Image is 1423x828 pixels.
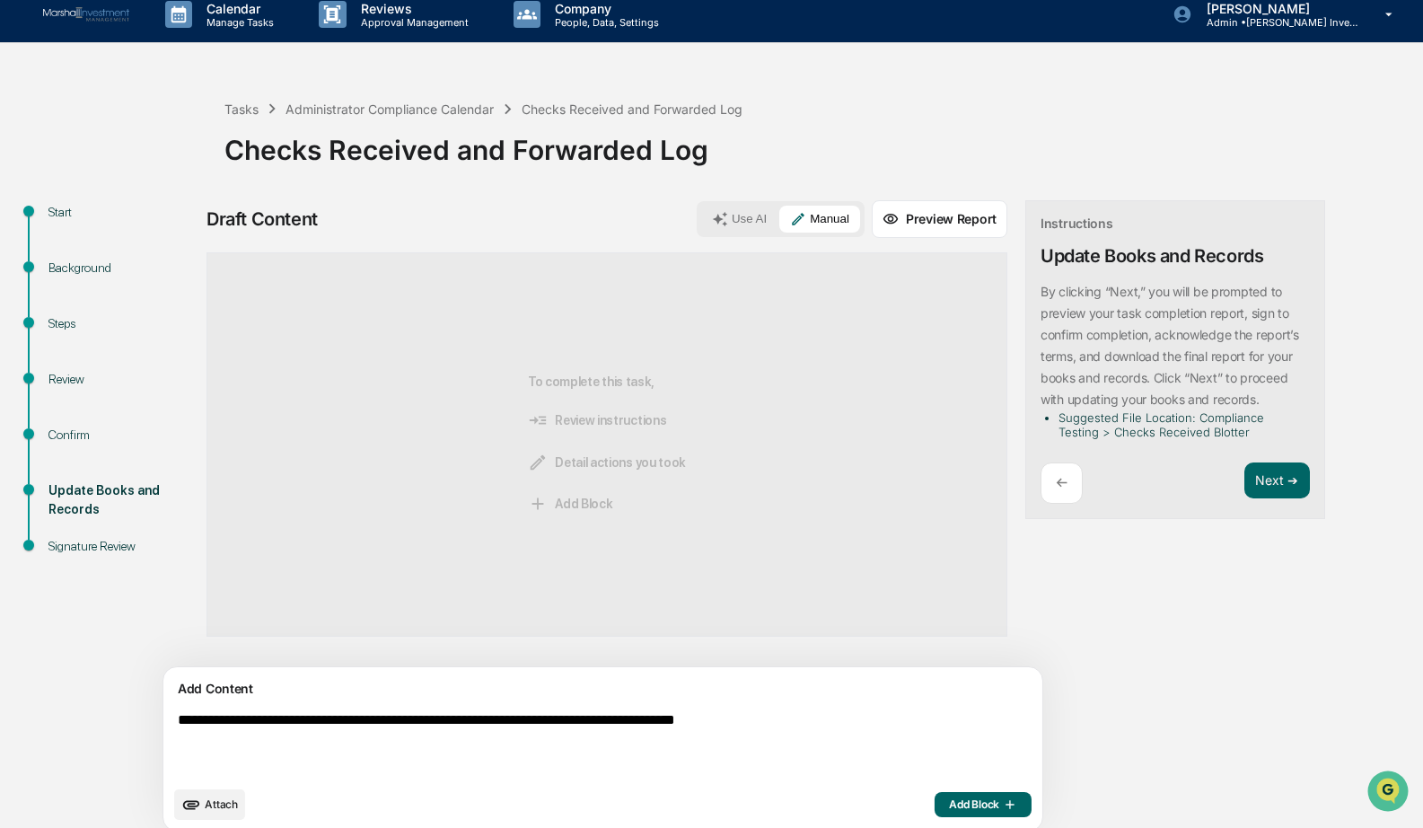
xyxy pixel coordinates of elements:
[540,16,668,29] p: People, Data, Settings
[1041,216,1113,231] div: Instructions
[179,397,217,410] span: Pylon
[48,370,196,389] div: Review
[36,353,113,371] span: Data Lookup
[174,789,245,820] button: upload document
[18,199,120,214] div: Past conversations
[48,314,196,333] div: Steps
[224,101,259,117] div: Tasks
[779,206,860,233] button: Manual
[43,7,129,22] img: logo
[56,244,145,259] span: [PERSON_NAME]
[528,410,666,430] span: Review instructions
[149,244,155,259] span: •
[205,797,238,811] span: Attach
[305,143,327,164] button: Start new chat
[347,16,478,29] p: Approval Management
[36,319,116,337] span: Preclearance
[48,259,196,277] div: Background
[1366,769,1414,817] iframe: Open customer support
[81,137,294,155] div: Start new chat
[48,481,196,519] div: Update Books and Records
[123,312,230,344] a: 🗄️Attestations
[1041,245,1263,267] div: Update Books and Records
[528,282,686,607] div: To complete this task,
[528,453,686,472] span: Detail actions you took
[701,206,777,233] button: Use AI
[38,137,70,170] img: 4531339965365_218c74b014194aa58b9b_72.jpg
[347,1,478,16] p: Reviews
[528,494,612,514] span: Add Block
[540,1,668,16] p: Company
[1244,462,1310,499] button: Next ➔
[1056,474,1067,491] p: ←
[285,101,494,117] div: Administrator Compliance Calendar
[1192,16,1359,29] p: Admin • [PERSON_NAME] Investment Management
[174,678,1032,700] div: Add Content
[11,312,123,344] a: 🖐️Preclearance
[81,155,247,170] div: We're available if you need us!
[18,355,32,369] div: 🔎
[18,227,47,256] img: Jack Rasmussen
[935,792,1032,817] button: Add Block
[1058,410,1303,439] li: Suggested File Location: Compliance Testing > Checks Received Blotter
[48,203,196,222] div: Start
[949,797,1017,812] span: Add Block
[130,321,145,335] div: 🗄️
[48,426,196,445] div: Confirm
[11,346,120,378] a: 🔎Data Lookup
[148,319,223,337] span: Attestations
[18,137,50,170] img: 1746055101610-c473b297-6a78-478c-a979-82029cc54cd1
[18,38,327,66] p: How can we help?
[48,537,196,556] div: Signature Review
[206,208,318,230] div: Draft Content
[1192,1,1359,16] p: [PERSON_NAME]
[872,200,1007,238] button: Preview Report
[36,245,50,260] img: 1746055101610-c473b297-6a78-478c-a979-82029cc54cd1
[522,101,742,117] div: Checks Received and Forwarded Log
[192,1,283,16] p: Calendar
[127,396,217,410] a: Powered byPylon
[278,196,327,217] button: See all
[159,244,196,259] span: [DATE]
[18,321,32,335] div: 🖐️
[224,119,1414,166] div: Checks Received and Forwarded Log
[192,16,283,29] p: Manage Tasks
[1041,284,1299,407] p: By clicking “Next,” you will be prompted to preview your task completion report, sign to confirm ...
